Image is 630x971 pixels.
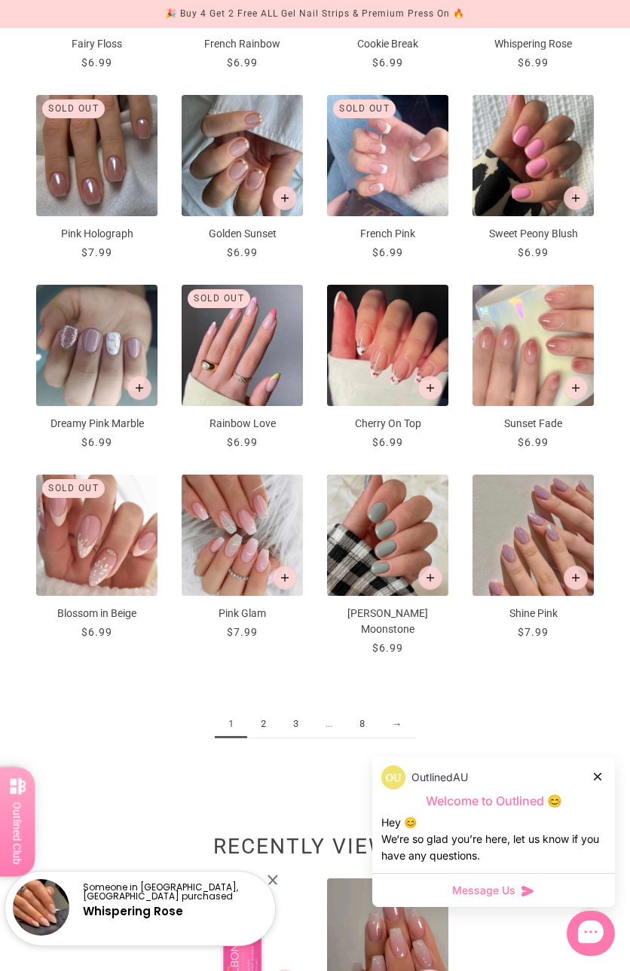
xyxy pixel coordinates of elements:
p: Pink Holograph [36,226,157,242]
img: data:image/png;base64,iVBORw0KGgoAAAANSUhEUgAAACQAAAAkCAYAAADhAJiYAAACJklEQVR4AexUO28TQRice/mFQxI... [381,765,405,789]
button: Add to cart [273,186,297,210]
div: Sold out [188,289,250,308]
button: Add to cart [418,376,442,400]
span: $6.99 [372,642,403,654]
span: $7.99 [518,626,549,638]
span: $6.99 [81,626,112,638]
p: Whispering Rose [472,36,594,52]
p: [PERSON_NAME] Moonstone [327,606,448,637]
a: Misty Moonstone [327,475,448,656]
div: Sold out [333,99,396,118]
p: Dreamy Pink Marble [36,416,157,432]
span: $7.99 [227,626,258,638]
a: 3 [280,710,312,738]
h2: Recently viewed [36,842,594,859]
div: Hey 😊 We‘re so glad you’re here, let us know if you have any questions. [381,814,606,864]
p: OutlinedAU [411,769,468,786]
p: Golden Sunset [182,226,303,242]
a: 2 [247,710,280,738]
img: Misty Moonstone-Press on Manicure-Outlined [327,475,448,596]
span: $6.99 [81,56,112,69]
button: Add to cart [127,376,151,400]
span: $6.99 [227,246,258,258]
span: Message Us [452,883,515,898]
div: Sold out [42,479,105,498]
img: Sweet Peony Blush-Press on Manicure-Outlined [472,95,594,216]
span: $6.99 [372,56,403,69]
a: Dreamy Pink Marble [36,285,157,450]
button: Add to cart [564,376,588,400]
a: Golden Sunset [182,95,303,261]
span: $6.99 [518,246,549,258]
a: Cherry On Top [327,285,448,450]
a: 8 [346,710,378,738]
span: $6.99 [518,56,549,69]
a: Pink Holograph [36,95,157,261]
div: Sold out [42,99,105,118]
a: French Pink [327,95,448,261]
p: French Pink [327,226,448,242]
button: Add to cart [418,566,442,590]
span: $6.99 [227,436,258,448]
p: Shine Pink [472,606,594,621]
p: Welcome to Outlined 😊 [381,793,606,809]
a: → [378,710,416,738]
p: Someone in [GEOGRAPHIC_DATA], [GEOGRAPHIC_DATA] purchased [83,883,262,901]
span: 1 [215,710,247,738]
div: 🎉 Buy 4 Get 2 Free ALL Gel Nail Strips & Premium Press On 🔥 [165,6,465,22]
a: Shine Pink [472,475,594,640]
span: $6.99 [227,56,258,69]
button: Add to cart [273,566,297,590]
button: Add to cart [564,186,588,210]
span: $6.99 [372,436,403,448]
a: Pink Glam [182,475,303,640]
span: $6.99 [518,436,549,448]
p: Rainbow Love [182,416,303,432]
a: Sweet Peony Blush [472,95,594,261]
span: ... [312,710,346,738]
span: $6.99 [372,246,403,258]
span: $6.99 [81,436,112,448]
p: Fairy Floss [36,36,157,52]
p: French Rainbow [182,36,303,52]
a: Sunset Fade [472,285,594,450]
a: Rainbow Love [182,285,303,450]
p: Cookie Break [327,36,448,52]
span: $7.99 [81,246,112,258]
p: Sunset Fade [472,416,594,432]
p: Pink Glam [182,606,303,621]
p: Blossom in Beige [36,606,157,621]
button: Add to cart [564,566,588,590]
a: Whispering Rose [83,903,183,919]
p: Cherry On Top [327,416,448,432]
a: Blossom in Beige [36,475,157,640]
p: Sweet Peony Blush [472,226,594,242]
